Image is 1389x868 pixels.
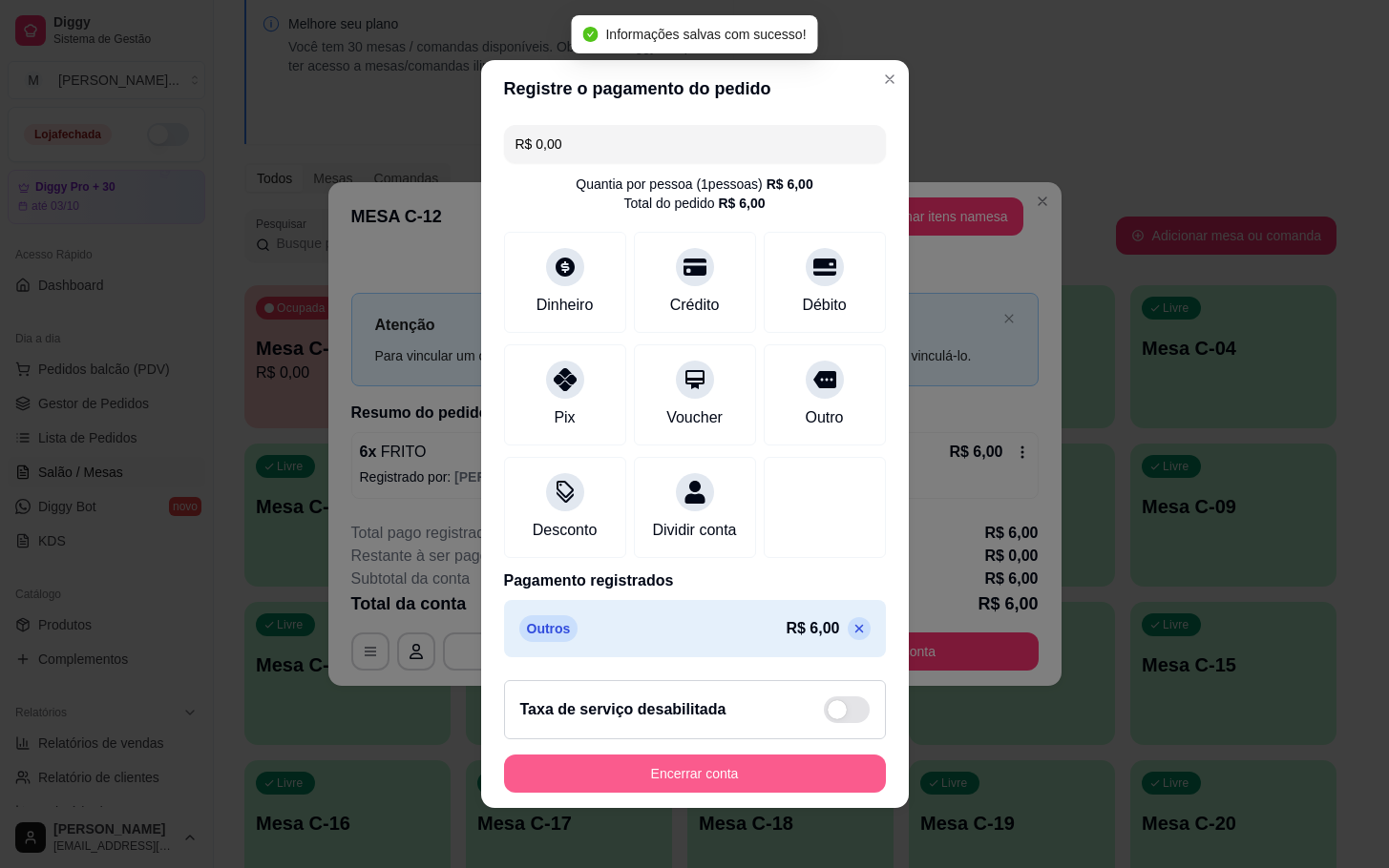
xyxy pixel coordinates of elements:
div: Pix [554,406,575,429]
span: check-circle [582,27,598,42]
div: Crédito [670,294,720,317]
h2: Taxa de serviço desabilitada [520,698,726,721]
button: Encerrar conta [504,754,886,793]
p: Outros [519,615,579,642]
div: Outro [805,406,843,429]
div: Desconto [533,519,598,542]
div: R$ 6,00 [767,175,813,194]
div: Voucher [666,406,723,429]
div: Dividir conta [652,519,736,542]
div: R$ 6,00 [718,194,765,213]
div: Débito [802,294,846,317]
div: Dinheiro [537,294,594,317]
div: Total do pedido [623,194,765,213]
input: Ex.: hambúrguer de cordeiro [516,125,874,163]
p: Pagamento registrados [504,569,886,592]
header: Registre o pagamento do pedido [481,60,909,117]
button: Close [874,64,905,94]
p: R$ 6,00 [786,617,839,640]
span: Informações salvas com sucesso! [605,27,806,42]
div: Quantia por pessoa ( 1 pessoas) [576,175,812,194]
